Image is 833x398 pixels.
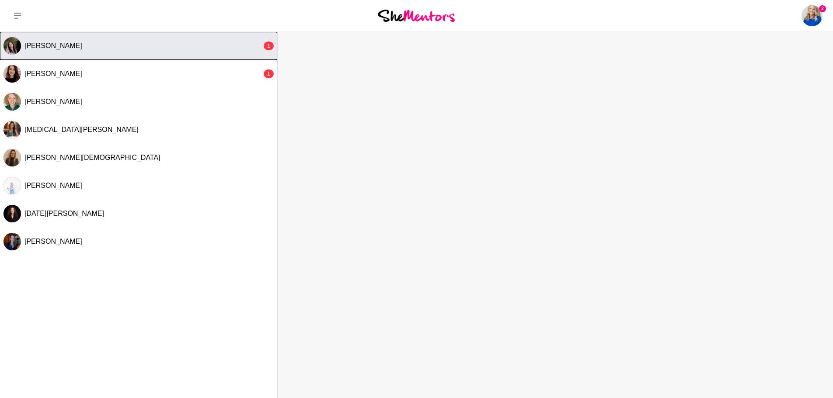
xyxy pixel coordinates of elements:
[3,121,21,138] img: N
[3,233,21,250] div: Lisa
[3,37,21,55] img: G
[819,5,826,12] span: 2
[24,126,139,133] span: [MEDICAL_DATA][PERSON_NAME]
[3,121,21,138] div: Nikita Nazareth
[3,205,21,222] img: L
[3,205,21,222] div: Lucia Paulis
[24,238,82,245] span: [PERSON_NAME]
[24,210,104,217] span: [DATE][PERSON_NAME]
[24,154,160,161] span: [PERSON_NAME][DEMOGRAPHIC_DATA]
[24,98,82,105] span: [PERSON_NAME]
[3,65,21,83] div: Ali Adey
[264,69,274,78] div: 1
[24,70,82,77] span: [PERSON_NAME]
[24,182,82,189] span: [PERSON_NAME]
[802,5,823,26] a: Charmaine Turner2
[3,177,21,194] img: M
[378,10,455,21] img: She Mentors Logo
[3,177,21,194] div: Melinda Mifsud
[3,233,21,250] img: L
[264,42,274,50] div: 1
[3,149,21,166] div: Alysia Engelsen
[3,65,21,83] img: A
[24,42,82,49] span: [PERSON_NAME]
[802,5,823,26] img: Charmaine Turner
[3,93,21,111] div: Stephanie Sullivan
[3,93,21,111] img: S
[3,149,21,166] img: A
[3,37,21,55] div: Gloria O'Brien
